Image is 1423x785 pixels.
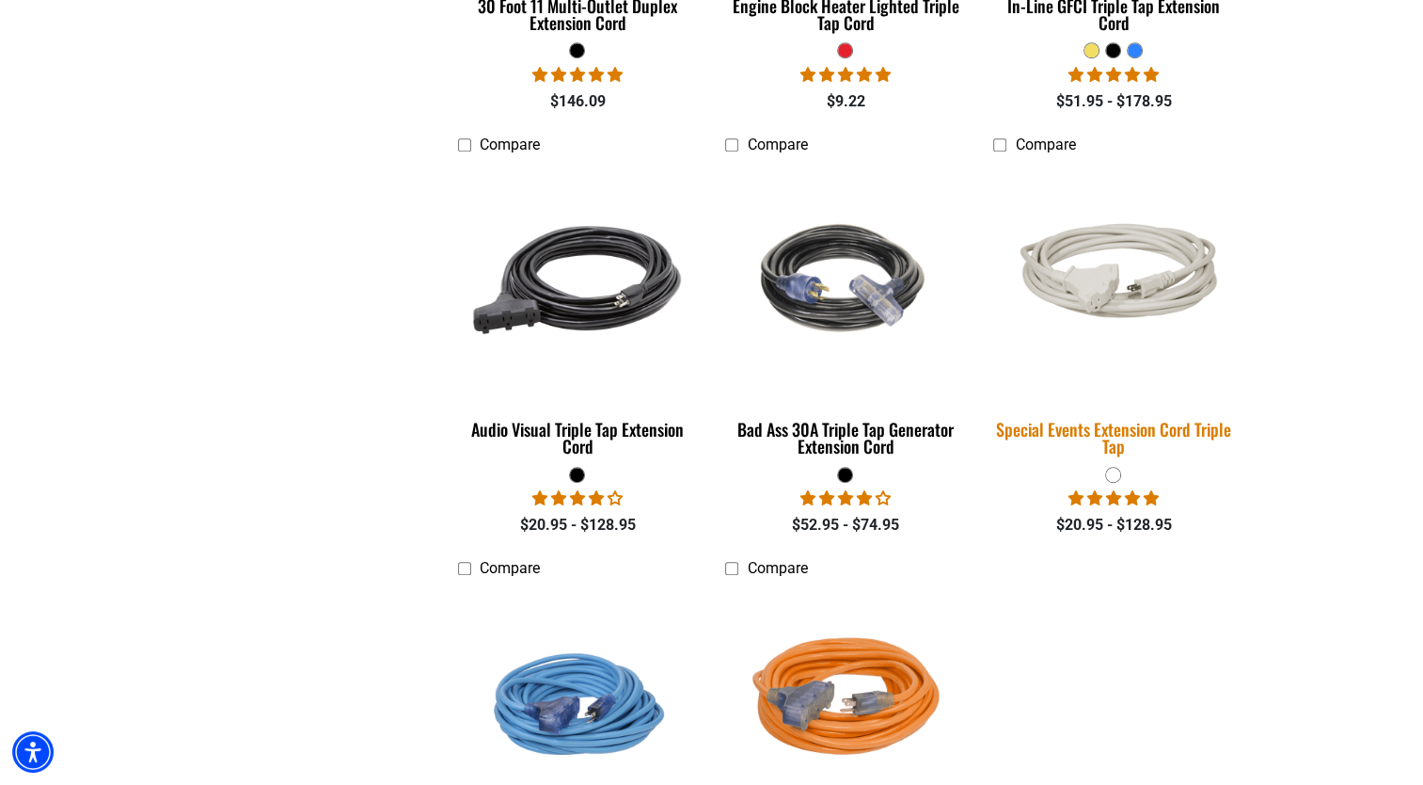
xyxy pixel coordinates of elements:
img: white [982,200,1245,361]
div: $51.95 - $178.95 [993,90,1233,113]
a: white Special Events Extension Cord Triple Tap [993,163,1233,466]
div: $20.95 - $128.95 [993,514,1233,537]
div: Accessibility Menu [12,731,54,773]
div: $20.95 - $128.95 [458,514,698,537]
div: $52.95 - $74.95 [725,514,965,537]
span: 5.00 stars [800,66,891,84]
div: Special Events Extension Cord Triple Tap [993,421,1233,455]
span: Compare [747,136,807,153]
a: black Bad Ass 30A Triple Tap Generator Extension Cord [725,163,965,466]
span: 3.75 stars [532,489,623,507]
span: Compare [480,559,540,577]
div: $146.09 [458,90,698,113]
div: $9.22 [725,90,965,113]
span: 5.00 stars [532,66,623,84]
span: Compare [747,559,807,577]
span: Compare [480,136,540,153]
span: 5.00 stars [1068,66,1159,84]
span: Compare [1015,136,1075,153]
span: 4.00 stars [800,489,891,507]
img: black [727,172,964,389]
img: black [459,172,696,389]
span: 5.00 stars [1068,489,1159,507]
a: black Audio Visual Triple Tap Extension Cord [458,163,698,466]
div: Audio Visual Triple Tap Extension Cord [458,421,698,455]
div: Bad Ass 30A Triple Tap Generator Extension Cord [725,421,965,455]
